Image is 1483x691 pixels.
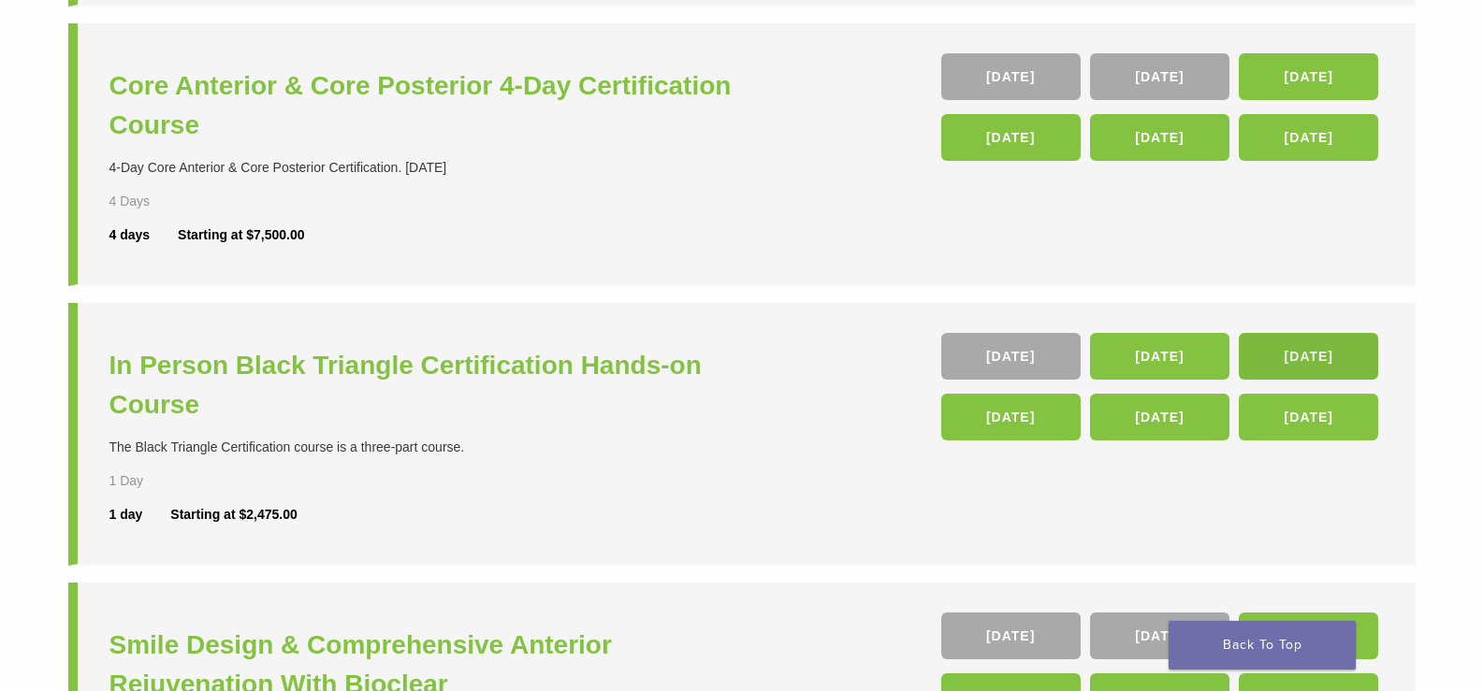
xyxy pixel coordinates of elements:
[1090,53,1229,100] a: [DATE]
[1090,612,1229,659] a: [DATE]
[109,438,747,457] div: The Black Triangle Certification course is a three-part course.
[941,53,1384,170] div: , , , , ,
[941,394,1081,440] a: [DATE]
[941,333,1081,380] a: [DATE]
[1239,53,1378,100] a: [DATE]
[941,114,1081,161] a: [DATE]
[170,505,297,525] div: Starting at $2,475.00
[178,225,304,245] div: Starting at $7,500.00
[109,471,205,491] div: 1 Day
[109,192,205,211] div: 4 Days
[941,53,1081,100] a: [DATE]
[1090,114,1229,161] a: [DATE]
[109,225,179,245] div: 4 days
[1169,621,1356,669] a: Back To Top
[1239,114,1378,161] a: [DATE]
[1090,394,1229,440] a: [DATE]
[109,66,747,145] a: Core Anterior & Core Posterior 4-Day Certification Course
[109,158,747,178] div: 4-Day Core Anterior & Core Posterior Certification. [DATE]
[1239,394,1378,440] a: [DATE]
[109,346,747,425] a: In Person Black Triangle Certification Hands-on Course
[1239,612,1378,659] a: [DATE]
[941,612,1081,659] a: [DATE]
[1090,333,1229,380] a: [DATE]
[1239,333,1378,380] a: [DATE]
[109,505,171,525] div: 1 day
[941,333,1384,450] div: , , , , ,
